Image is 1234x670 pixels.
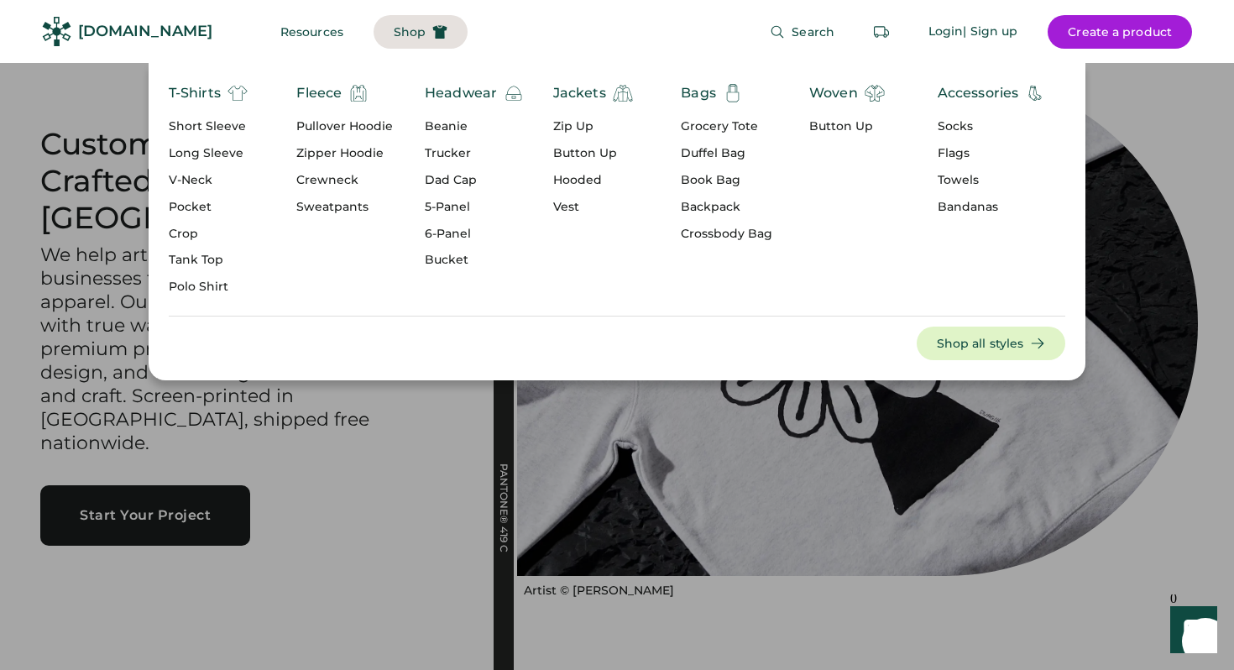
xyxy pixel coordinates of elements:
div: | Sign up [963,24,1017,40]
div: Crop [169,226,248,243]
div: Sweatpants [296,199,393,216]
div: Fleece [296,83,342,103]
div: Pullover Hoodie [296,118,393,135]
div: Grocery Tote [681,118,772,135]
button: Create a product [1048,15,1192,49]
div: Short Sleeve [169,118,248,135]
div: [DOMAIN_NAME] [78,21,212,42]
div: Polo Shirt [169,279,248,296]
div: Crewneck [296,172,393,189]
button: Search [750,15,855,49]
img: t-shirt%20%282%29.svg [227,83,248,103]
div: Duffel Bag [681,145,772,162]
div: Bandanas [938,199,1046,216]
div: Button Up [553,145,633,162]
div: Beanie [425,118,524,135]
div: Flags [938,145,1046,162]
img: hoodie.svg [348,83,369,103]
div: Zipper Hoodie [296,145,393,162]
div: Zip Up [553,118,633,135]
div: Dad Cap [425,172,524,189]
div: T-Shirts [169,83,221,103]
div: Pocket [169,199,248,216]
iframe: Front Chat [1154,594,1226,667]
span: Search [792,26,834,38]
span: Shop [394,26,426,38]
button: Shop all styles [917,327,1066,360]
div: Login [928,24,964,40]
img: shirt.svg [865,83,885,103]
button: Resources [260,15,363,49]
div: Accessories [938,83,1019,103]
div: 6-Panel [425,226,524,243]
div: Towels [938,172,1046,189]
div: Backpack [681,199,772,216]
div: Crossbody Bag [681,226,772,243]
img: beanie.svg [504,83,524,103]
div: Socks [938,118,1046,135]
img: Totebag-01.svg [723,83,743,103]
button: Shop [374,15,468,49]
img: Rendered Logo - Screens [42,17,71,46]
div: 5-Panel [425,199,524,216]
img: jacket%20%281%29.svg [613,83,633,103]
div: Bags [681,83,716,103]
div: Woven [809,83,858,103]
div: Jackets [553,83,606,103]
div: Bucket [425,252,524,269]
div: Book Bag [681,172,772,189]
div: Tank Top [169,252,248,269]
img: accessories-ab-01.svg [1025,83,1045,103]
div: Button Up [809,118,885,135]
div: Vest [553,199,633,216]
div: Trucker [425,145,524,162]
div: Long Sleeve [169,145,248,162]
button: Retrieve an order [865,15,898,49]
div: Hooded [553,172,633,189]
div: V-Neck [169,172,248,189]
div: Headwear [425,83,497,103]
